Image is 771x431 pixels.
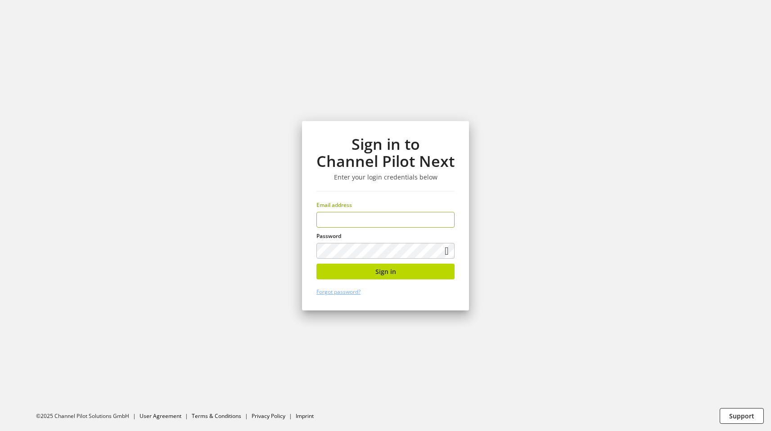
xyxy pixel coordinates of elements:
[720,408,764,424] button: Support
[192,412,241,420] a: Terms & Conditions
[316,288,361,296] a: Forgot password?
[140,412,181,420] a: User Agreement
[316,173,455,181] h3: Enter your login credentials below
[375,267,396,276] span: Sign in
[316,232,341,240] span: Password
[316,135,455,170] h1: Sign in to Channel Pilot Next
[296,412,314,420] a: Imprint
[252,412,285,420] a: Privacy Policy
[36,412,140,420] li: ©2025 Channel Pilot Solutions GmbH
[729,411,754,421] span: Support
[316,201,352,209] span: Email address
[316,264,455,279] button: Sign in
